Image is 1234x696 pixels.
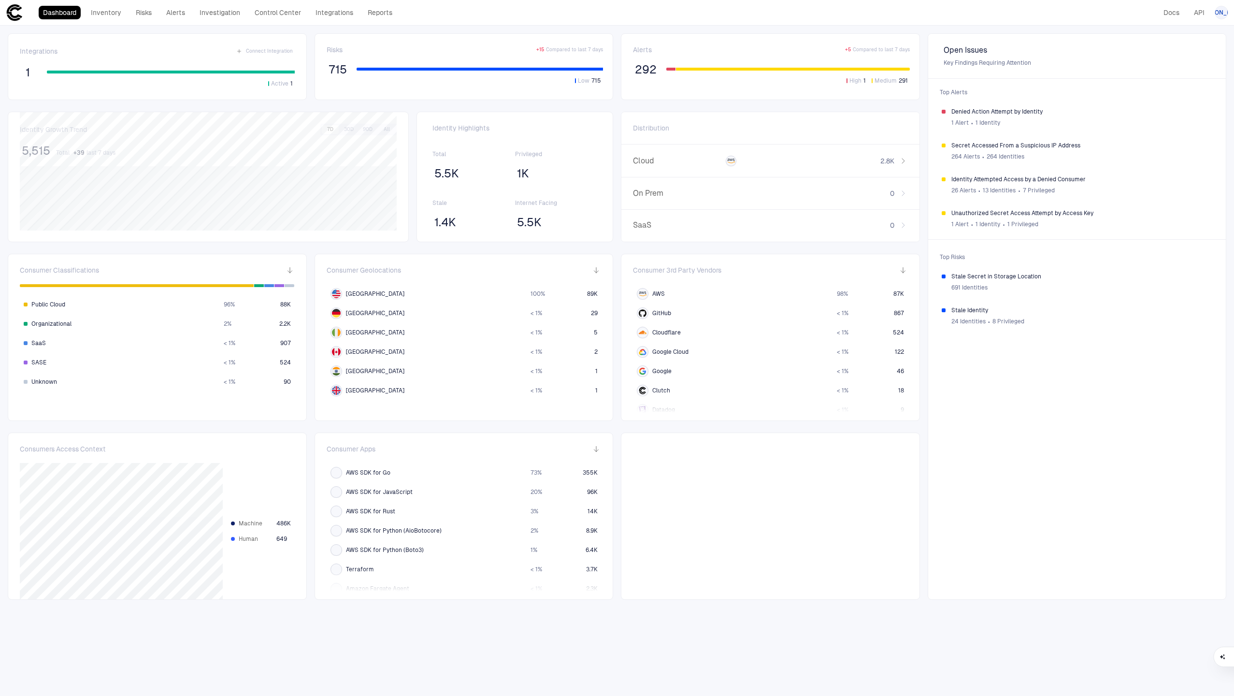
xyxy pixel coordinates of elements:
[595,387,597,394] span: 1
[585,546,597,554] span: 6.4K
[20,266,99,275] span: Consumer Classifications
[591,77,601,85] span: 715
[86,6,126,19] a: Inventory
[531,507,538,515] span: 3 %
[346,348,404,356] span: [GEOGRAPHIC_DATA]
[893,290,904,298] span: 87K
[587,488,597,496] span: 96K
[26,65,30,80] span: 1
[246,48,293,55] span: Connect Integration
[849,77,861,85] span: High
[250,6,305,19] a: Control Center
[276,535,287,543] span: 649
[224,301,235,308] span: 96 %
[332,328,341,337] img: IE
[31,359,46,366] span: SASE
[983,187,1016,194] span: 13 Identities
[234,45,295,57] button: Connect Integration
[346,507,395,515] span: AWS SDK for Rust
[976,119,1000,127] span: 1 Identity
[633,45,652,54] span: Alerts
[837,387,848,394] span: < 1 %
[346,565,374,573] span: Terraform
[633,62,659,77] button: 292
[346,585,409,593] span: Amazon Fargate Agent
[587,507,597,515] span: 14K
[1023,187,1055,194] span: 7 Privileged
[652,406,675,414] span: Datadog
[531,348,542,356] span: < 1 %
[845,76,868,85] button: High1
[322,125,339,134] button: 7D
[633,188,722,198] span: On Prem
[290,80,293,87] span: 1
[531,488,542,496] span: 20 %
[332,290,341,298] img: US
[639,348,646,356] div: Google Cloud
[582,469,597,477] span: 355K
[332,348,341,356] img: CA
[971,217,974,232] span: ∙
[346,367,404,375] span: [GEOGRAPHIC_DATA]
[987,153,1024,160] span: 264 Identities
[951,175,1213,183] span: Identity Attempted Access by a Denied Consumer
[652,309,671,317] span: GitHub
[652,329,681,336] span: Cloudflare
[633,266,721,275] span: Consumer 3rd Party Vendors
[586,585,597,593] span: 2.3K
[971,116,974,130] span: ∙
[515,166,531,181] button: 1K
[870,76,910,85] button: Medium291
[346,387,404,394] span: [GEOGRAPHIC_DATA]
[340,125,358,134] button: 30D
[31,320,72,328] span: Organizational
[346,290,404,298] span: [GEOGRAPHIC_DATA]
[515,150,598,158] span: Privileged
[639,406,646,414] div: Datadog
[951,187,976,194] span: 26 Alerts
[531,387,542,394] span: < 1 %
[346,309,404,317] span: [GEOGRAPHIC_DATA]
[573,76,603,85] button: Low715
[837,348,848,356] span: < 1 %
[346,469,390,477] span: AWS SDK for Go
[517,166,529,181] span: 1K
[639,290,646,298] div: AWS
[951,142,1213,149] span: Secret Accessed From a Suspicious IP Address
[20,143,52,159] button: 5,515
[639,329,646,336] div: Cloudflare
[1007,220,1038,228] span: 1 Privileged
[434,215,456,230] span: 1.4K
[595,367,597,375] span: 1
[280,359,291,366] span: 524
[837,290,848,298] span: 98 %
[837,329,848,336] span: < 1 %
[280,301,291,308] span: 88K
[976,220,1000,228] span: 1 Identity
[531,309,542,317] span: < 1 %
[652,387,670,394] span: Clutch
[239,520,273,527] span: Machine
[432,199,515,207] span: Stale
[536,46,544,53] span: + 15
[332,386,341,395] img: GB
[1159,6,1184,19] a: Docs
[332,367,341,376] img: IN
[531,329,542,336] span: < 1 %
[901,406,904,414] span: 9
[432,150,515,158] span: Total
[652,348,689,356] span: Google Cloud
[594,348,597,356] span: 2
[853,46,910,53] span: Compared to last 7 days
[266,79,295,88] button: Active1
[951,108,1213,116] span: Denied Action Attempt by Identity
[280,339,291,347] span: 907
[944,59,1211,67] span: Key Findings Requiring Attention
[1018,183,1021,198] span: ∙
[517,215,542,230] span: 5.5K
[586,527,597,535] span: 8.9K
[327,266,401,275] span: Consumer Geolocations
[224,378,235,386] span: < 1 %
[162,6,189,19] a: Alerts
[635,62,657,77] span: 292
